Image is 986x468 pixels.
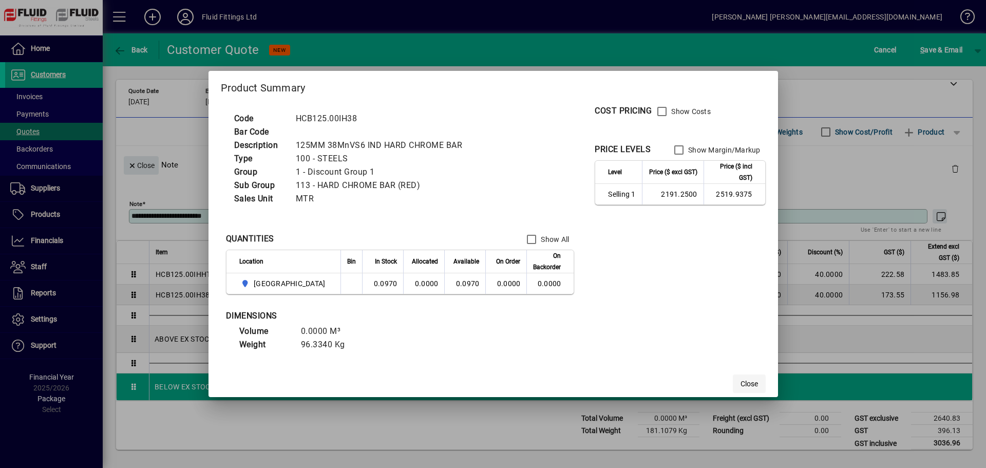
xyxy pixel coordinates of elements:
[526,273,574,294] td: 0.0000
[362,273,403,294] td: 0.0970
[412,256,438,267] span: Allocated
[291,165,475,179] td: 1 - Discount Group 1
[403,273,444,294] td: 0.0000
[296,325,357,338] td: 0.0000 M³
[229,192,291,205] td: Sales Unit
[642,184,704,204] td: 2191.2500
[669,106,711,117] label: Show Costs
[686,145,761,155] label: Show Margin/Markup
[229,139,291,152] td: Description
[239,256,263,267] span: Location
[254,278,325,289] span: [GEOGRAPHIC_DATA]
[229,179,291,192] td: Sub Group
[533,250,561,273] span: On Backorder
[234,338,296,351] td: Weight
[347,256,356,267] span: Bin
[291,192,475,205] td: MTR
[539,234,569,245] label: Show All
[226,233,274,245] div: QUANTITIES
[444,273,485,294] td: 0.0970
[229,112,291,125] td: Code
[208,71,778,101] h2: Product Summary
[229,152,291,165] td: Type
[229,165,291,179] td: Group
[453,256,479,267] span: Available
[710,161,752,183] span: Price ($ incl GST)
[229,125,291,139] td: Bar Code
[226,310,483,322] div: DIMENSIONS
[608,189,635,199] span: Selling 1
[234,325,296,338] td: Volume
[608,166,622,178] span: Level
[741,379,758,389] span: Close
[595,143,651,156] div: PRICE LEVELS
[291,139,475,152] td: 125MM 38MnVS6 IND HARD CHROME BAR
[595,105,652,117] div: COST PRICING
[733,375,766,393] button: Close
[375,256,397,267] span: In Stock
[704,184,765,204] td: 2519.9375
[239,277,330,290] span: AUCKLAND
[649,166,697,178] span: Price ($ excl GST)
[291,152,475,165] td: 100 - STEELS
[296,338,357,351] td: 96.3340 Kg
[496,256,520,267] span: On Order
[291,112,475,125] td: HCB125.00IH38
[497,279,521,288] span: 0.0000
[291,179,475,192] td: 113 - HARD CHROME BAR (RED)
